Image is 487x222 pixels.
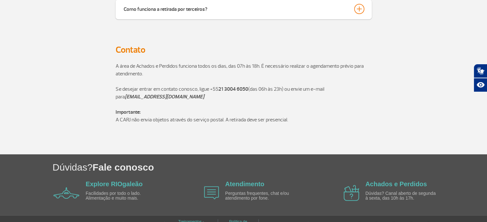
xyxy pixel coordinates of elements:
p: Perguntas frequentes, chat e/ou atendimento por fone. [225,191,299,201]
img: airplane icon [53,187,79,199]
strong: 21 3004 6050 [218,86,248,92]
button: Abrir tradutor de língua de sinais. [474,64,487,78]
strong: Importante: [116,109,141,115]
p: A CARJ não envia objetos através do serviço postal. A retirada deve ser presencial. [116,108,372,124]
a: Explore RIOgaleão [86,180,143,188]
img: airplane icon [344,185,359,201]
span: Fale conosco [93,162,154,172]
p: Dúvidas? Canal aberto de segunda à sexta, das 10h às 17h. [365,191,439,201]
p: A área de Achados e Perdidos funciona todos os dias, das 07h às 18h. É necessário realizar o agen... [116,62,372,78]
a: Achados e Perdidos [365,180,427,188]
button: Abrir recursos assistivos. [474,78,487,92]
div: Plugin de acessibilidade da Hand Talk. [474,64,487,92]
h3: Contato [116,45,372,55]
div: Como funciona a retirada por terceiros? [124,4,207,13]
p: Facilidades por todo o lado. Alimentação e muito mais. [86,191,159,201]
strong: [EMAIL_ADDRESS][DOMAIN_NAME] [125,94,204,100]
a: Atendimento [225,180,264,188]
button: Como funciona a retirada por terceiros? [123,4,364,14]
img: airplane icon [204,186,219,199]
h1: Dúvidas? [53,161,487,174]
p: Se desejar entrar em contato conosco, ligue +55 (das 06h às 23h) ou envie um e-mail para [116,85,372,101]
